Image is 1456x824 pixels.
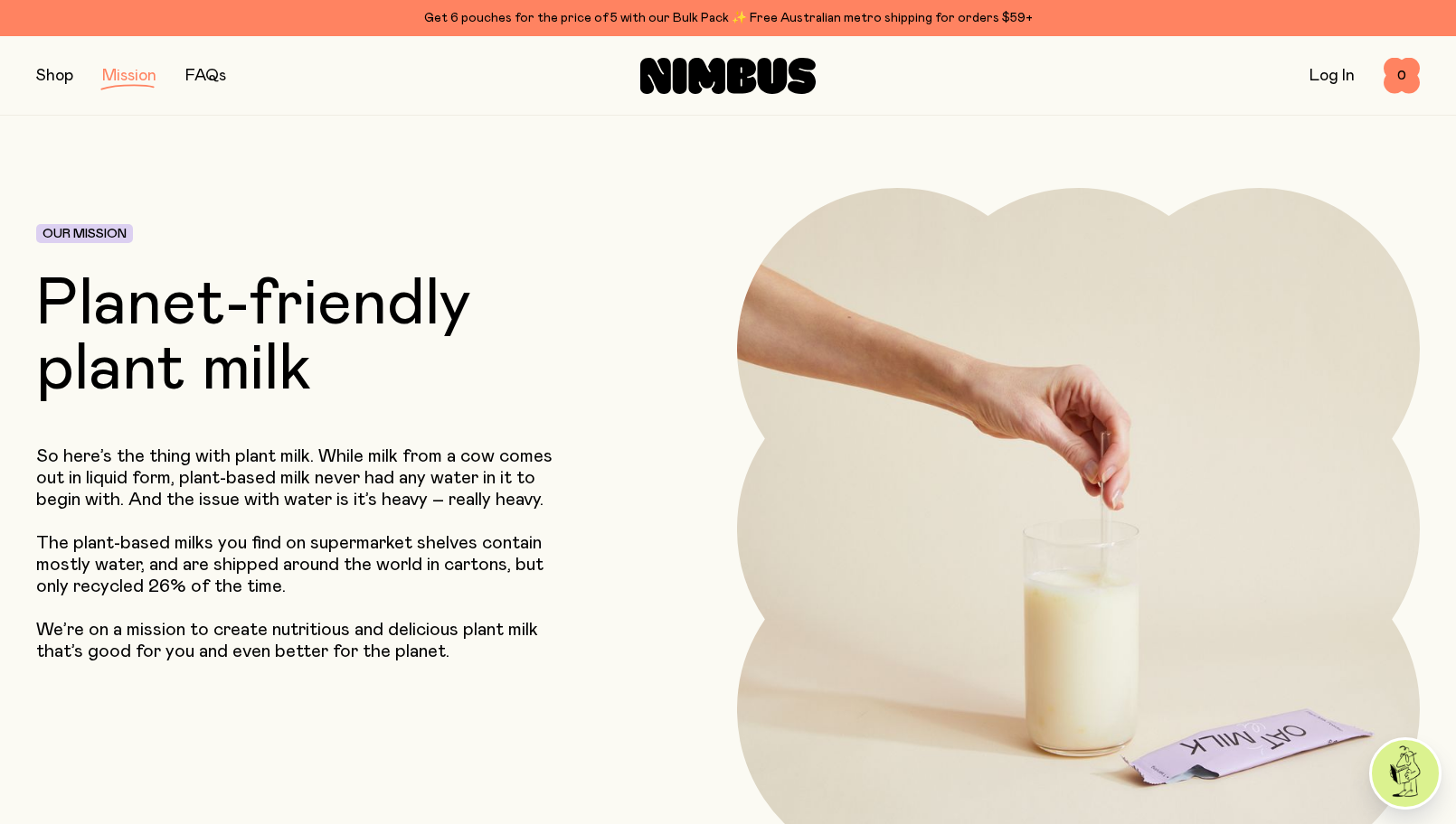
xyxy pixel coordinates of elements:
div: Get 6 pouches for the price of 5 with our Bulk Pack ✨ Free Australian metro shipping for orders $59+ [36,7,1420,29]
p: So here’s the thing with plant milk. While milk from a cow comes out in liquid form, plant-based ... [36,445,559,510]
span: Our Mission [43,228,127,240]
a: FAQs [185,68,226,84]
a: Log In [1309,68,1355,84]
a: Mission [102,68,156,84]
img: agent [1372,740,1439,807]
h1: Planet-friendly plant milk [36,272,602,402]
button: 0 [1384,58,1420,94]
p: We’re on a mission to create nutritious and delicious plant milk that’s good for you and even bet... [36,619,559,662]
p: The plant-based milks you find on supermarket shelves contain mostly water, and are shipped aroun... [36,532,559,597]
